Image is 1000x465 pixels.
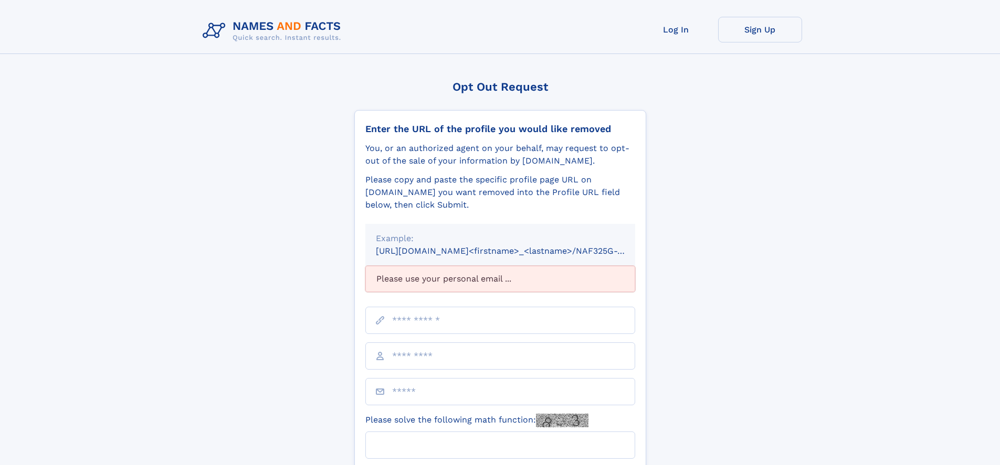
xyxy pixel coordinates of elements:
div: You, or an authorized agent on your behalf, may request to opt-out of the sale of your informatio... [365,142,635,167]
small: [URL][DOMAIN_NAME]<firstname>_<lastname>/NAF325G-xxxxxxxx [376,246,655,256]
div: Example: [376,232,625,245]
img: Logo Names and Facts [198,17,350,45]
div: Please copy and paste the specific profile page URL on [DOMAIN_NAME] you want removed into the Pr... [365,174,635,211]
a: Log In [634,17,718,42]
div: Opt Out Request [354,80,646,93]
a: Sign Up [718,17,802,42]
div: Please use your personal email ... [365,266,635,292]
label: Please solve the following math function: [365,414,588,427]
div: Enter the URL of the profile you would like removed [365,123,635,135]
